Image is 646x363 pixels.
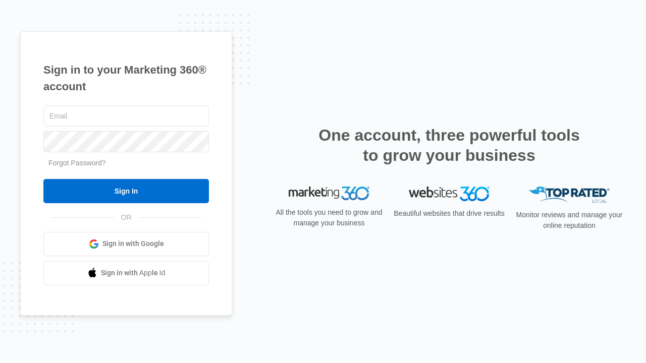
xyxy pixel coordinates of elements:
[114,212,139,223] span: OR
[409,187,490,201] img: Websites 360
[102,238,164,249] span: Sign in with Google
[529,187,610,203] img: Top Rated Local
[48,159,106,167] a: Forgot Password?
[43,179,209,203] input: Sign In
[289,187,369,201] img: Marketing 360
[273,207,386,228] p: All the tools you need to grow and manage your business
[315,125,583,165] h2: One account, three powerful tools to grow your business
[43,261,209,285] a: Sign in with Apple Id
[393,208,506,219] p: Beautiful websites that drive results
[43,105,209,127] input: Email
[43,62,209,95] h1: Sign in to your Marketing 360® account
[513,210,626,231] p: Monitor reviews and manage your online reputation
[43,232,209,256] a: Sign in with Google
[101,268,166,278] span: Sign in with Apple Id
